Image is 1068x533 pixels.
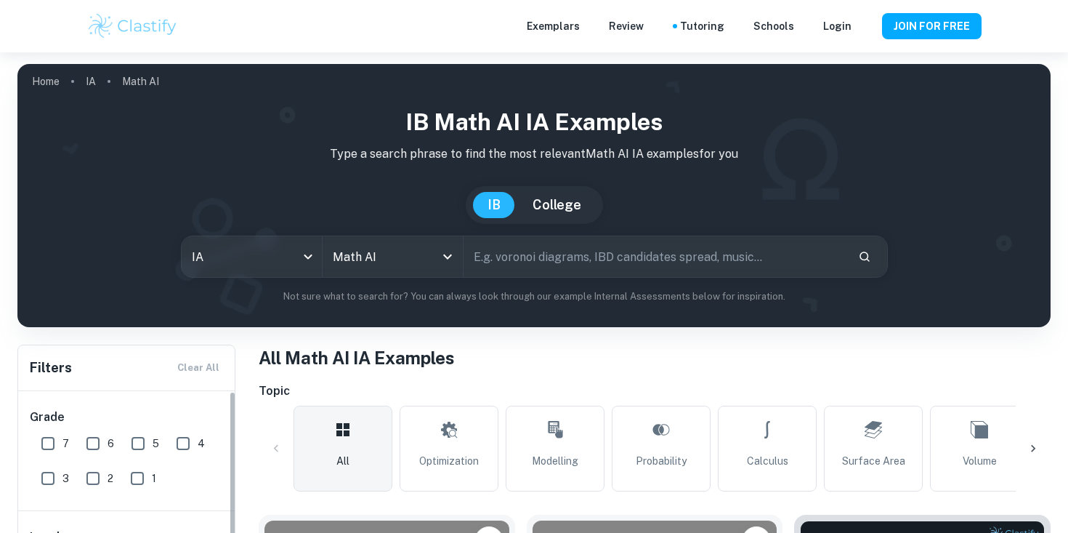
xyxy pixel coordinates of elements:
span: Surface Area [842,453,905,469]
a: Tutoring [680,18,724,34]
p: Not sure what to search for? You can always look through our example Internal Assessments below f... [29,289,1039,304]
div: IA [182,236,322,277]
img: profile cover [17,64,1051,327]
span: 7 [62,436,69,452]
a: IA [86,71,96,92]
input: E.g. voronoi diagrams, IBD candidates spread, music... [464,236,846,277]
p: Review [609,18,644,34]
button: IB [473,192,515,218]
span: Optimization [419,453,479,469]
span: All [336,453,349,469]
h1: All Math AI IA Examples [259,345,1051,371]
span: 1 [152,470,156,486]
span: Calculus [747,453,788,469]
button: Help and Feedback [863,23,870,30]
span: Modelling [532,453,578,469]
span: Volume [963,453,997,469]
h1: IB Math AI IA examples [29,105,1039,140]
h6: Filters [30,358,72,378]
span: 2 [108,470,113,486]
p: Exemplars [527,18,580,34]
h6: Grade [30,409,224,426]
a: Schools [753,18,794,34]
p: Type a search phrase to find the most relevant Math AI IA examples for you [29,145,1039,163]
span: 5 [153,436,159,452]
span: 6 [108,436,114,452]
img: Clastify logo [86,12,179,41]
button: College [518,192,596,218]
span: Probability [636,453,687,469]
a: Login [823,18,851,34]
button: JOIN FOR FREE [882,13,982,39]
h6: Topic [259,382,1051,400]
span: 4 [198,436,205,452]
button: Open [437,247,458,267]
button: Search [852,244,877,269]
a: Home [32,71,60,92]
span: 3 [62,470,69,486]
p: Math AI [122,73,159,89]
